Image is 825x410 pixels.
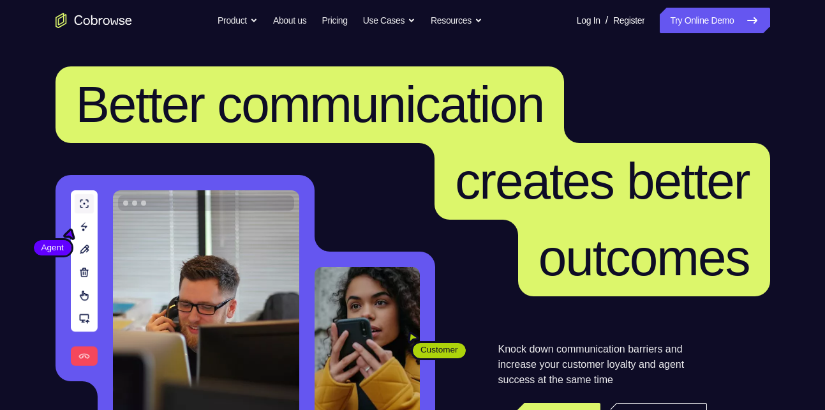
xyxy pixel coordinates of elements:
[76,76,544,133] span: Better communication
[498,342,707,388] p: Knock down communication barriers and increase your customer loyalty and agent success at the sam...
[455,153,749,209] span: creates better
[660,8,769,33] a: Try Online Demo
[539,229,750,286] span: outcomes
[56,13,132,28] a: Go to the home page
[363,8,415,33] button: Use Cases
[577,8,600,33] a: Log In
[613,8,644,33] a: Register
[218,8,258,33] button: Product
[606,13,608,28] span: /
[322,8,347,33] a: Pricing
[431,8,482,33] button: Resources
[273,8,306,33] a: About us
